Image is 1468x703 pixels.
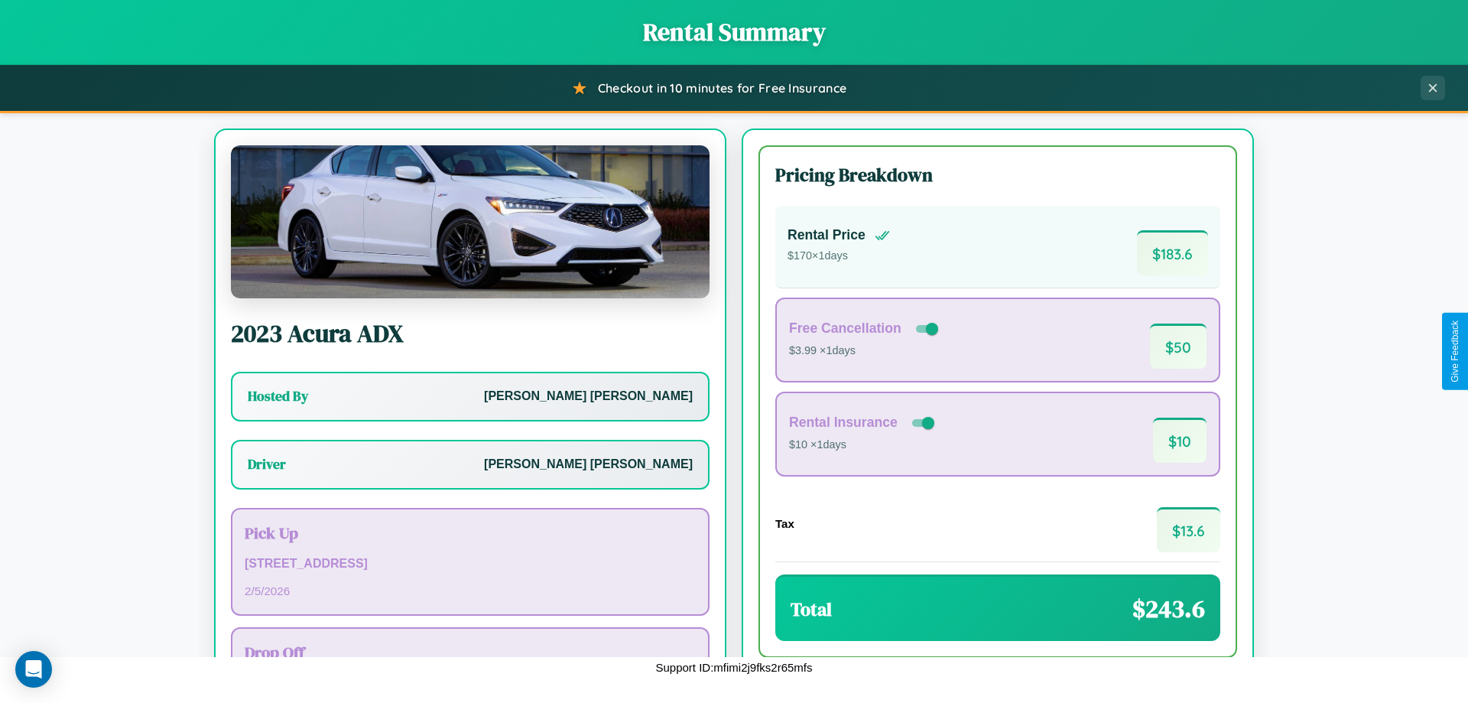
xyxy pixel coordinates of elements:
span: $ 10 [1153,418,1207,463]
h4: Free Cancellation [789,321,901,337]
p: [PERSON_NAME] [PERSON_NAME] [484,454,693,476]
h1: Rental Summary [15,15,1453,49]
p: Support ID: mfimi2j9fks2r65mfs [655,657,812,678]
h3: Pricing Breakdown [775,162,1220,187]
h3: Hosted By [248,387,308,405]
img: Acura ADX [231,145,710,298]
p: $10 × 1 days [789,435,937,455]
div: Open Intercom Messenger [15,651,52,688]
div: Give Feedback [1450,321,1460,382]
span: Checkout in 10 minutes for Free Insurance [598,80,846,96]
span: $ 183.6 [1137,230,1208,275]
p: [PERSON_NAME] [PERSON_NAME] [484,386,693,408]
h3: Drop Off [245,641,696,663]
h4: Rental Price [788,227,866,243]
p: $ 170 × 1 days [788,246,890,266]
p: $3.99 × 1 days [789,341,941,361]
h4: Rental Insurance [789,415,898,431]
p: 2 / 5 / 2026 [245,581,696,601]
p: [STREET_ADDRESS] [245,553,696,575]
h4: Tax [775,517,794,530]
h3: Driver [248,455,286,474]
span: $ 13.6 [1157,507,1220,552]
span: $ 50 [1150,324,1207,369]
span: $ 243.6 [1132,592,1205,626]
h3: Pick Up [245,522,696,544]
h3: Total [791,597,832,622]
h2: 2023 Acura ADX [231,317,710,350]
